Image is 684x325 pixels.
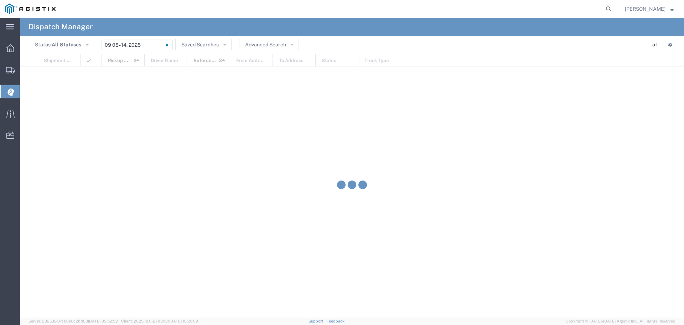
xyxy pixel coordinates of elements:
h4: Dispatch Manager [28,18,93,36]
button: [PERSON_NAME] [625,5,674,13]
span: [DATE] 09:52:52 [88,319,118,323]
a: Feedback [326,319,344,323]
span: Client: 2025.18.0-27d3021 [121,319,198,323]
a: Support [309,319,326,323]
span: All Statuses [52,42,81,47]
img: logo [5,4,56,14]
span: Server: 2025.18.0-bb0e0c2bd68 [28,319,118,323]
span: Copyright © [DATE]-[DATE] Agistix Inc., All Rights Reserved [566,318,675,324]
div: - of - [650,41,663,49]
span: [DATE] 10:20:09 [169,319,198,323]
span: Lorretta Ayala [625,5,665,13]
button: Advanced Search [239,39,299,50]
button: Status:All Statuses [29,39,94,50]
button: Saved Searches [175,39,232,50]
